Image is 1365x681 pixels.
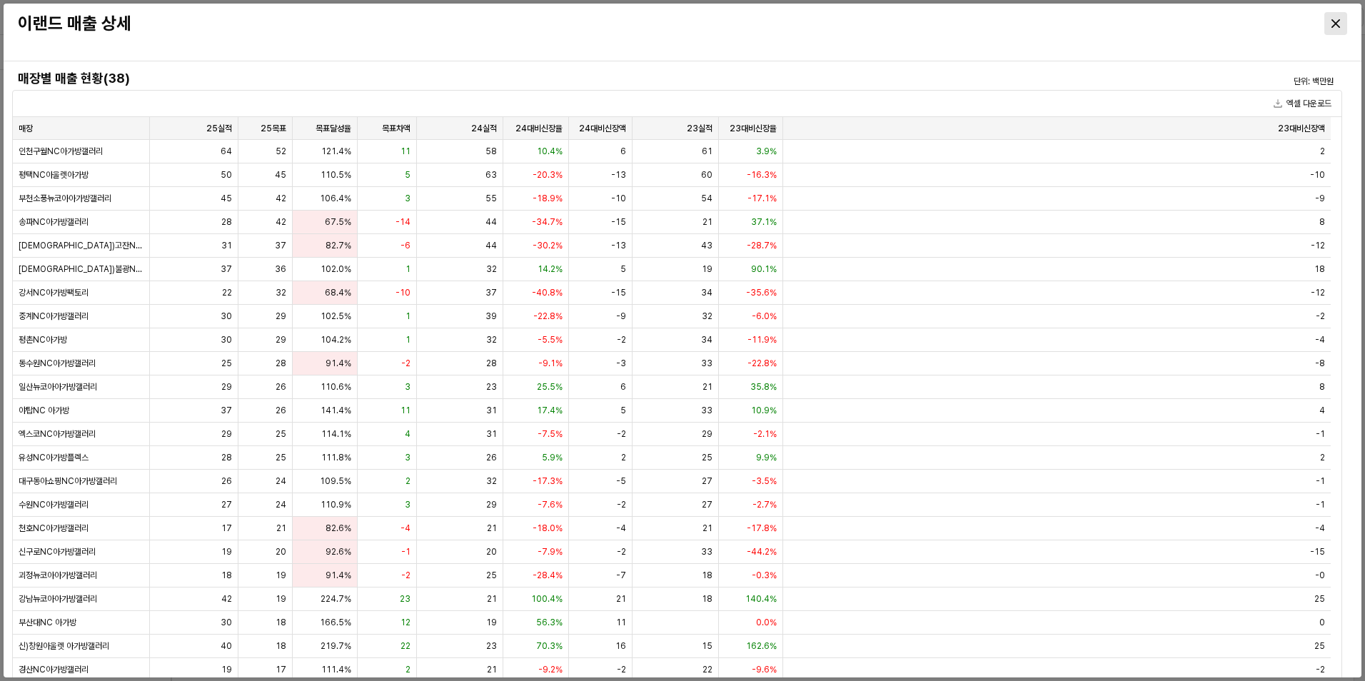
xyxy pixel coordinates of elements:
[221,381,232,393] span: 29
[1315,193,1325,204] span: -9
[538,499,563,510] span: -7.6%
[325,216,351,228] span: 67.5%
[19,546,96,558] span: 신구로NC아가방갤러리
[276,546,286,558] span: 20
[702,640,712,652] span: 15
[702,452,712,463] span: 25
[486,405,497,416] span: 31
[485,287,497,298] span: 37
[19,169,89,181] span: 평택NC아울렛아가방
[487,664,497,675] span: 21
[320,475,351,487] span: 109.5%
[1314,593,1325,605] span: 25
[406,664,410,675] span: 2
[19,475,117,487] span: 대구동아쇼핑NC아가방갤러리
[275,240,286,251] span: 37
[486,381,497,393] span: 23
[538,546,563,558] span: -7.9%
[406,475,410,487] span: 2
[405,193,410,204] span: 3
[702,570,712,581] span: 18
[276,381,286,393] span: 26
[321,428,351,440] span: 114.1%
[752,475,777,487] span: -3.5%
[321,334,351,345] span: 104.2%
[702,475,712,487] span: 27
[326,240,351,251] span: 82.7%
[19,216,89,228] span: 송파NC아가방갤러리
[487,593,497,605] span: 21
[401,240,410,251] span: -6
[19,617,76,628] span: 부산대NC 아가방
[538,664,563,675] span: -9.2%
[19,311,89,322] span: 중계NC아가방갤러리
[276,146,286,157] span: 52
[1315,334,1325,345] span: -4
[276,570,286,581] span: 19
[401,523,410,534] span: -4
[702,311,712,322] span: 32
[579,123,626,134] span: 24대비신장액
[396,216,410,228] span: -14
[1310,169,1325,181] span: -10
[325,287,351,298] span: 68.4%
[316,123,351,134] span: 목표달성율
[276,452,286,463] span: 25
[616,617,626,628] span: 11
[221,358,232,369] span: 25
[1319,405,1325,416] span: 4
[486,546,497,558] span: 20
[276,593,286,605] span: 19
[276,475,286,487] span: 24
[486,358,497,369] span: 28
[221,146,232,157] span: 64
[221,546,232,558] span: 19
[19,452,89,463] span: 유성NC아가방플렉스
[19,358,96,369] span: 동수원NC아가방갤러리
[486,263,497,275] span: 32
[406,311,410,322] span: 1
[19,263,143,275] span: [DEMOGRAPHIC_DATA])불광NC 아가방
[537,146,563,157] span: 10.4%
[396,287,410,298] span: -10
[486,452,497,463] span: 26
[702,428,712,440] span: 29
[221,428,232,440] span: 29
[701,546,712,558] span: 33
[747,546,777,558] span: -44.2%
[1268,95,1337,112] button: 엑셀 다운로드
[321,381,351,393] span: 110.6%
[19,381,97,393] span: 일산뉴코아아가방갤러리
[702,216,712,228] span: 21
[221,593,232,605] span: 42
[617,499,626,510] span: -2
[321,664,351,675] span: 111.4%
[1311,240,1325,251] span: -12
[276,428,286,440] span: 25
[221,263,232,275] span: 37
[620,146,626,157] span: 6
[533,169,563,181] span: -20.3%
[276,358,286,369] span: 28
[616,593,626,605] span: 21
[406,263,410,275] span: 1
[18,14,1012,34] h3: 이랜드 매출 상세
[537,405,563,416] span: 17.4%
[747,193,777,204] span: -17.1%
[221,311,232,322] span: 30
[406,334,410,345] span: 1
[701,169,712,181] span: 60
[485,311,497,322] span: 39
[617,664,626,675] span: -2
[747,334,777,345] span: -11.9%
[538,263,563,275] span: 14.2%
[221,499,232,510] span: 27
[221,405,232,416] span: 37
[19,240,143,251] span: [DEMOGRAPHIC_DATA])고잔NC아가방
[702,381,712,393] span: 21
[275,169,286,181] span: 45
[276,405,286,416] span: 26
[751,216,777,228] span: 37.1%
[1129,75,1334,88] p: 단위: 백만원
[701,334,712,345] span: 34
